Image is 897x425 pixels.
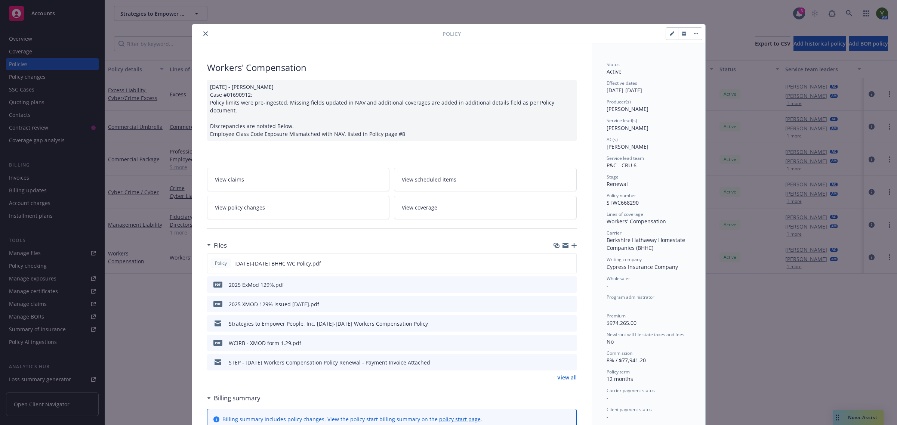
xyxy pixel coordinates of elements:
[222,415,482,423] div: Billing summary includes policy changes. View the policy start billing summary on the .
[555,320,561,328] button: download file
[213,260,228,267] span: Policy
[555,260,561,267] button: download file
[607,192,636,199] span: Policy number
[394,168,577,191] a: View scheduled items
[557,373,577,381] a: View all
[229,339,301,347] div: WCIRB - XMOD form 1.29.pdf
[607,369,630,375] span: Policy term
[443,30,461,38] span: Policy
[394,196,577,219] a: View coverage
[213,340,222,345] span: pdf
[214,393,261,403] h3: Billing summary
[567,320,574,328] button: preview file
[607,80,690,94] div: [DATE] - [DATE]
[607,394,608,401] span: -
[567,359,574,366] button: preview file
[201,29,210,38] button: close
[607,357,646,364] span: 8% / $77,941.20
[555,281,561,289] button: download file
[607,406,652,413] span: Client payment status
[214,241,227,250] h3: Files
[607,80,637,86] span: Effective dates
[207,393,261,403] div: Billing summary
[607,294,654,300] span: Program administrator
[567,300,574,308] button: preview file
[607,350,632,356] span: Commission
[607,155,644,161] span: Service lead team
[607,117,637,124] span: Service lead(s)
[607,230,622,236] span: Carrier
[234,260,321,267] span: [DATE]-[DATE] BHHC WC Policy.pdf
[402,204,437,211] span: View coverage
[607,68,622,75] span: Active
[229,320,428,328] div: Strategies to Empower People, Inc. [DATE]-[DATE] Workers Compensation Policy
[607,162,636,169] span: P&C - CRU 6
[215,176,244,183] span: View claims
[229,300,319,308] div: 2025 XMOD 129% issued [DATE].pdf
[555,359,561,366] button: download file
[607,375,633,382] span: 12 months
[607,387,655,394] span: Carrier payment status
[229,359,430,366] div: STEP - [DATE] Workers Compensation Policy Renewal - Payment Invoice Attached
[607,180,628,187] span: Renewal
[607,275,630,282] span: Wholesaler
[567,339,574,347] button: preview file
[229,281,284,289] div: 2025 ExMod 129%.pdf
[607,105,648,112] span: [PERSON_NAME]
[607,136,618,143] span: AC(s)
[439,416,481,423] a: policy start page
[607,331,684,338] span: Newfront will file state taxes and fees
[607,61,620,68] span: Status
[607,301,608,308] span: -
[607,217,690,225] div: Workers' Compensation
[567,281,574,289] button: preview file
[607,282,608,289] span: -
[215,204,265,211] span: View policy changes
[607,313,626,319] span: Premium
[207,168,390,191] a: View claims
[607,236,687,251] span: Berkshire Hathaway Homestate Companies (BHHC)
[207,241,227,250] div: Files
[607,199,639,206] span: STWC668290
[607,319,636,326] span: $974,265.00
[213,301,222,307] span: pdf
[607,174,619,180] span: Stage
[607,263,678,270] span: Cypress Insurance Company
[607,256,642,263] span: Writing company
[607,211,643,217] span: Lines of coverage
[207,61,577,74] div: Workers' Compensation
[207,80,577,141] div: [DATE] - [PERSON_NAME] Case #01690912: Policy limits were pre-ingested. Missing fields updated in...
[555,339,561,347] button: download file
[607,413,608,420] span: -
[213,282,222,287] span: pdf
[607,338,614,345] span: No
[207,196,390,219] a: View policy changes
[567,260,573,267] button: preview file
[555,300,561,308] button: download file
[607,99,631,105] span: Producer(s)
[402,176,456,183] span: View scheduled items
[607,143,648,150] span: [PERSON_NAME]
[607,124,648,131] span: [PERSON_NAME]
